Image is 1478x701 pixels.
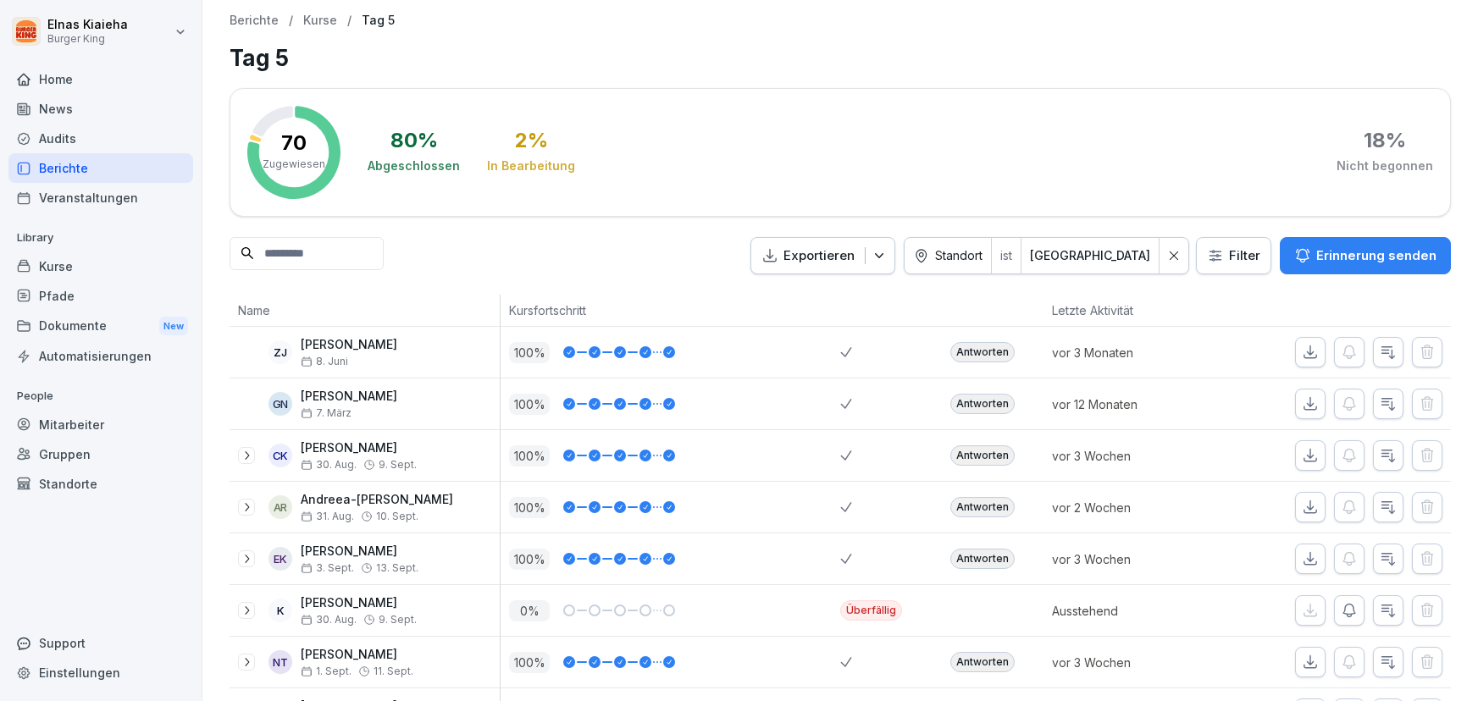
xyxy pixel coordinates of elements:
[1052,654,1213,671] p: vor 3 Wochen
[487,157,575,174] div: In Bearbeitung
[268,599,292,622] div: K
[301,544,418,559] p: [PERSON_NAME]
[8,469,193,499] div: Standorte
[509,445,550,466] p: 100 %
[950,497,1015,517] div: Antworten
[509,342,550,363] p: 100 %
[268,547,292,571] div: EK
[289,14,293,28] p: /
[992,238,1021,274] div: ist
[238,301,491,319] p: Name
[509,652,550,673] p: 100 %
[230,41,1451,75] h1: Tag 5
[509,497,550,518] p: 100 %
[950,342,1015,362] div: Antworten
[281,133,307,153] p: 70
[1052,344,1213,362] p: vor 3 Monaten
[8,251,193,281] a: Kurse
[750,237,895,275] button: Exportieren
[1364,130,1406,151] div: 18 %
[1052,301,1204,319] p: Letzte Aktivität
[376,562,418,574] span: 13. Sept.
[1052,499,1213,516] p: vor 2 Wochen
[230,14,279,28] a: Berichte
[47,18,128,32] p: Elnas Kiaieha
[268,340,292,364] div: ZJ
[8,281,193,311] a: Pfade
[8,183,193,213] div: Veranstaltungen
[301,356,348,367] span: 8. Juni
[8,153,193,183] a: Berichte
[159,317,188,336] div: New
[376,511,418,522] span: 10. Sept.
[301,459,357,471] span: 30. Aug.
[263,157,325,172] p: Zugewiesen
[268,444,292,467] div: CK
[1207,247,1260,264] div: Filter
[1052,550,1213,568] p: vor 3 Wochen
[390,130,438,151] div: 80 %
[8,124,193,153] a: Audits
[515,130,548,151] div: 2 %
[1316,246,1436,265] p: Erinnerung senden
[1197,238,1270,274] button: Filter
[509,301,832,319] p: Kursfortschritt
[8,341,193,371] a: Automatisierungen
[8,224,193,251] p: Library
[301,562,354,574] span: 3. Sept.
[301,441,417,455] p: [PERSON_NAME]
[268,495,292,519] div: AR
[950,652,1015,672] div: Antworten
[1337,157,1433,174] div: Nicht begonnen
[379,614,417,626] span: 9. Sept.
[301,389,397,404] p: [PERSON_NAME]
[268,650,292,674] div: NT
[47,33,128,45] p: Burger King
[374,665,413,677] span: 11. Sept.
[301,511,354,522] span: 31. Aug.
[783,246,855,266] p: Exportieren
[347,14,352,28] p: /
[1052,395,1213,413] p: vor 12 Monaten
[8,410,193,439] a: Mitarbeiter
[301,665,352,677] span: 1. Sept.
[301,648,413,662] p: [PERSON_NAME]
[8,94,193,124] a: News
[1280,237,1451,274] button: Erinnerung senden
[950,549,1015,569] div: Antworten
[8,311,193,342] div: Dokumente
[8,64,193,94] a: Home
[8,383,193,410] p: People
[950,445,1015,466] div: Antworten
[301,596,417,610] p: [PERSON_NAME]
[1030,247,1150,264] div: [GEOGRAPHIC_DATA]
[379,459,417,471] span: 9. Sept.
[301,407,352,419] span: 7. März
[1052,602,1213,620] p: Ausstehend
[8,439,193,469] a: Gruppen
[1052,447,1213,465] p: vor 3 Wochen
[368,157,460,174] div: Abgeschlossen
[8,658,193,687] a: Einstellungen
[362,14,395,28] p: Tag 5
[301,614,357,626] span: 30. Aug.
[301,338,397,352] p: [PERSON_NAME]
[301,493,453,507] p: Andreea-[PERSON_NAME]
[268,392,292,416] div: GN
[303,14,337,28] a: Kurse
[509,600,550,621] p: 0 %
[8,311,193,342] a: DokumenteNew
[509,549,550,570] p: 100 %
